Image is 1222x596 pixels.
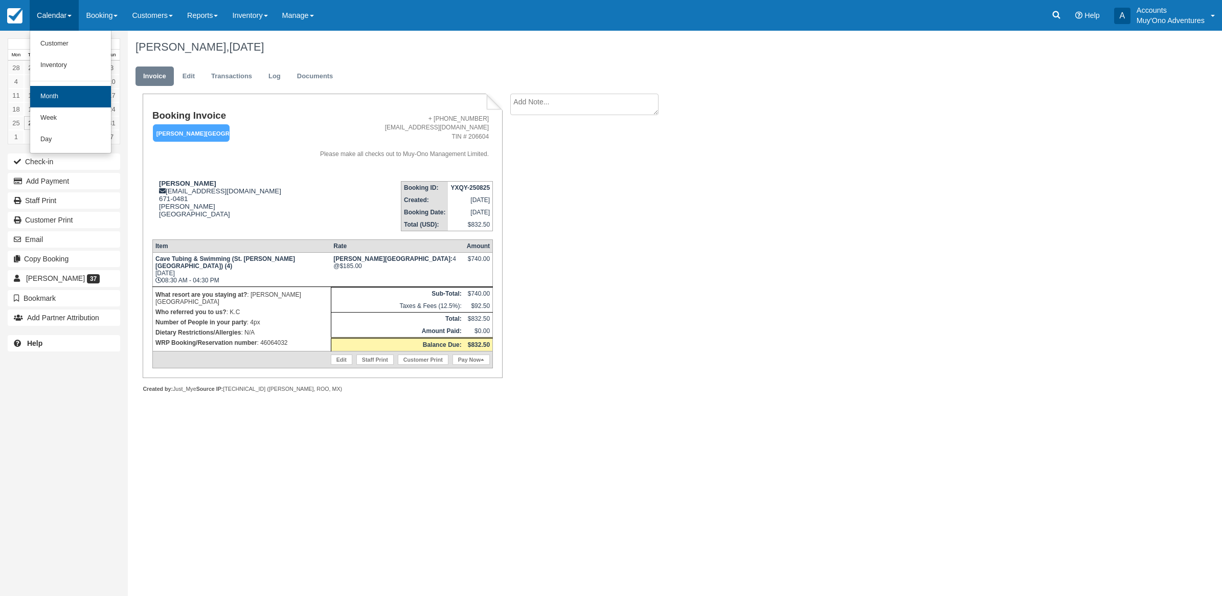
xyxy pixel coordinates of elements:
[398,355,448,365] a: Customer Print
[24,89,40,102] a: 12
[24,102,40,116] a: 19
[24,61,40,75] a: 29
[448,206,492,218] td: [DATE]
[155,338,328,348] p: : 46064032
[152,124,226,143] a: [PERSON_NAME][GEOGRAPHIC_DATA]
[331,338,464,351] th: Balance Due:
[104,61,120,75] a: 3
[30,55,111,76] a: Inventory
[8,102,24,116] a: 18
[331,312,464,325] th: Total:
[331,300,464,313] td: Taxes & Fees (12.5%):
[331,287,464,300] th: Sub-Total:
[8,75,24,89] a: 4
[143,386,173,392] strong: Created by:
[7,8,22,24] img: checkfront-main-nav-mini-logo.png
[8,50,24,61] th: Mon
[450,184,490,191] strong: YXQY-250825
[401,194,448,206] th: Created:
[8,130,24,144] a: 1
[30,86,111,107] a: Month
[104,75,120,89] a: 10
[1137,15,1205,26] p: Muy'Ono Adventures
[8,290,120,306] button: Bookmark
[175,67,202,86] a: Edit
[24,50,40,61] th: Tue
[340,262,361,270] span: $185.00
[152,239,331,252] th: Item
[203,67,260,86] a: Transactions
[155,255,295,270] strong: Cave Tubing & Swimming (St. [PERSON_NAME] [GEOGRAPHIC_DATA]) (4)
[8,192,120,209] a: Staff Print
[464,239,493,252] th: Amount
[155,308,227,316] strong: Who referred you to us?
[26,274,85,282] span: [PERSON_NAME]
[155,290,328,307] p: : [PERSON_NAME][GEOGRAPHIC_DATA]
[135,67,174,86] a: Invoice
[152,180,296,231] div: [EMAIL_ADDRESS][DOMAIN_NAME] 671-0481 [PERSON_NAME] [GEOGRAPHIC_DATA]
[135,41,1037,53] h1: [PERSON_NAME],
[152,111,296,121] h1: Booking Invoice
[468,341,490,348] strong: $832.50
[159,180,216,187] strong: [PERSON_NAME]
[356,355,394,365] a: Staff Print
[8,335,120,351] a: Help
[401,218,448,231] th: Total (USD):
[1114,8,1130,24] div: A
[155,339,257,346] strong: WRP Booking/Reservation number
[30,33,111,55] a: Customer
[155,317,328,327] p: : 4px
[143,385,502,393] div: Just_Mye [TECHNICAL_ID] ([PERSON_NAME], ROO, MX)
[30,31,111,153] ul: Calendar
[401,206,448,218] th: Booking Date:
[331,252,464,286] td: 4 @
[8,173,120,189] button: Add Payment
[8,231,120,248] button: Email
[8,116,24,130] a: 25
[8,153,120,170] button: Check-in
[8,89,24,102] a: 11
[229,40,264,53] span: [DATE]
[155,319,247,326] strong: Number of People in your party
[1137,5,1205,15] p: Accounts
[289,67,341,86] a: Documents
[261,67,288,86] a: Log
[104,89,120,102] a: 17
[464,287,493,300] td: $740.00
[152,252,331,286] td: [DATE] 08:30 AM - 04:30 PM
[8,310,120,326] button: Add Partner Attribution
[1075,12,1082,19] i: Help
[24,130,40,144] a: 2
[104,50,120,61] th: Sun
[464,312,493,325] td: $832.50
[467,255,490,271] div: $740.00
[448,218,492,231] td: $832.50
[331,239,464,252] th: Rate
[104,130,120,144] a: 7
[153,124,230,142] em: [PERSON_NAME][GEOGRAPHIC_DATA]
[155,327,328,338] p: : N/A
[30,129,111,150] a: Day
[196,386,223,392] strong: Source IP:
[8,251,120,267] button: Copy Booking
[24,116,40,130] a: 26
[331,355,352,365] a: Edit
[104,102,120,116] a: 24
[331,325,464,338] th: Amount Paid:
[448,194,492,206] td: [DATE]
[87,274,100,283] span: 37
[155,291,247,298] strong: What resort are you staying at?
[300,115,489,159] address: + [PHONE_NUMBER] [EMAIL_ADDRESS][DOMAIN_NAME] TIN # 206604 Please make all checks out to Muy-Ono ...
[1084,11,1100,19] span: Help
[464,300,493,313] td: $92.50
[333,255,452,262] strong: Hopkins Bay Resort
[27,339,42,347] b: Help
[8,270,120,286] a: [PERSON_NAME] 37
[24,75,40,89] a: 5
[452,355,490,365] a: Pay Now
[155,329,241,336] strong: Dietary Restrictions/Allergies
[30,107,111,129] a: Week
[8,212,120,228] a: Customer Print
[155,307,328,317] p: : K.C
[464,325,493,338] td: $0.00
